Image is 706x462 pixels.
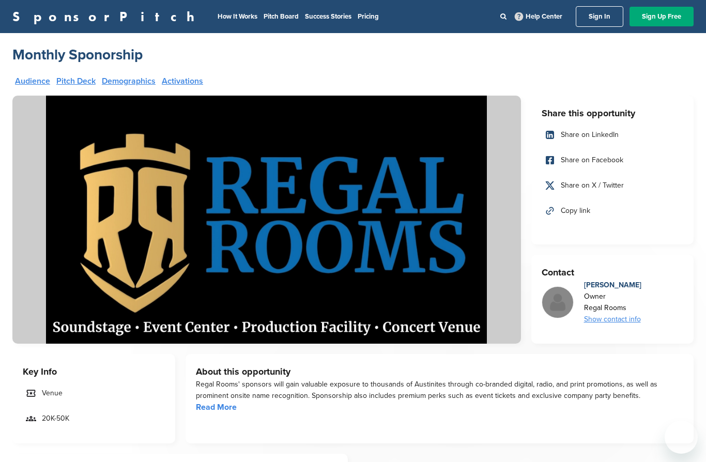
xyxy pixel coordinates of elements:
[42,413,69,424] span: 20K-50K
[196,402,237,412] a: Read More
[665,421,698,454] iframe: Button to launch messaging window
[542,175,684,196] a: Share on X / Twitter
[196,379,684,402] div: Regal Rooms' sponsors will gain valuable exposure to thousands of Austinites through co-branded d...
[584,314,641,325] div: Show contact info
[542,265,684,280] h3: Contact
[218,12,257,21] a: How It Works
[584,280,641,291] div: [PERSON_NAME]
[584,291,641,302] div: Owner
[264,12,299,21] a: Pitch Board
[23,364,165,379] h3: Key Info
[542,200,684,222] a: Copy link
[561,180,624,191] span: Share on X / Twitter
[42,388,63,399] span: Venue
[542,106,684,120] h3: Share this opportunity
[12,45,143,64] a: Monthly Sponorship
[561,205,590,217] span: Copy link
[561,155,623,166] span: Share on Facebook
[196,364,684,379] h3: About this opportunity
[542,149,684,171] a: Share on Facebook
[305,12,351,21] a: Success Stories
[561,129,619,141] span: Share on LinkedIn
[162,77,203,85] a: Activations
[56,77,96,85] a: Pitch Deck
[12,96,521,344] img: Sponsorpitch &
[630,7,694,26] a: Sign Up Free
[542,287,573,318] img: Missing
[576,6,623,27] a: Sign In
[542,124,684,146] a: Share on LinkedIn
[584,302,641,314] div: Regal Rooms
[15,77,50,85] a: Audience
[358,12,379,21] a: Pricing
[513,10,564,23] a: Help Center
[12,10,201,23] a: SponsorPitch
[102,77,156,85] a: Demographics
